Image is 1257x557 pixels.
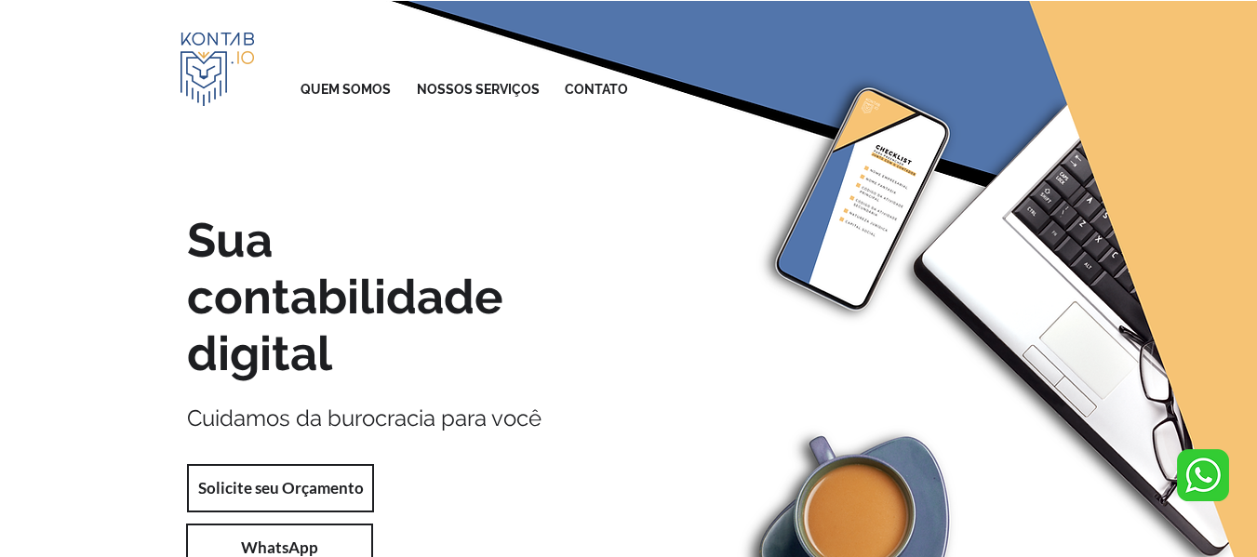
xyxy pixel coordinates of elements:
[408,73,549,106] p: NOSSOS SERVIÇOS
[291,73,400,106] p: QUEM SOMOS
[403,73,551,106] a: NOSSOS SERVIÇOS
[181,33,254,106] img: kontabio-logo-cor
[280,73,640,106] nav: Site
[551,73,640,106] a: CONTATO
[187,464,374,512] a: Solicite seu Orçamento
[187,404,762,431] p: Cuidamos da burocracia para você
[555,73,637,106] p: CONTATO
[187,212,762,383] h1: Sua contabilidade digital
[1177,449,1229,501] img: whats.png
[287,73,403,106] a: QUEM SOMOS
[198,477,364,499] span: Solicite seu Orçamento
